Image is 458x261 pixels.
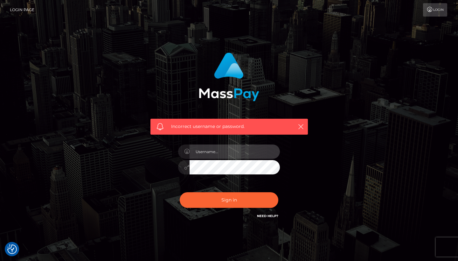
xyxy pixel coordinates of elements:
[257,214,278,218] a: Need Help?
[171,123,287,130] span: Incorrect username or password.
[423,3,447,17] a: Login
[7,244,17,254] img: Revisit consent button
[199,53,259,101] img: MassPay Login
[180,192,278,208] button: Sign in
[7,244,17,254] button: Consent Preferences
[190,145,280,159] input: Username...
[10,3,34,17] a: Login Page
